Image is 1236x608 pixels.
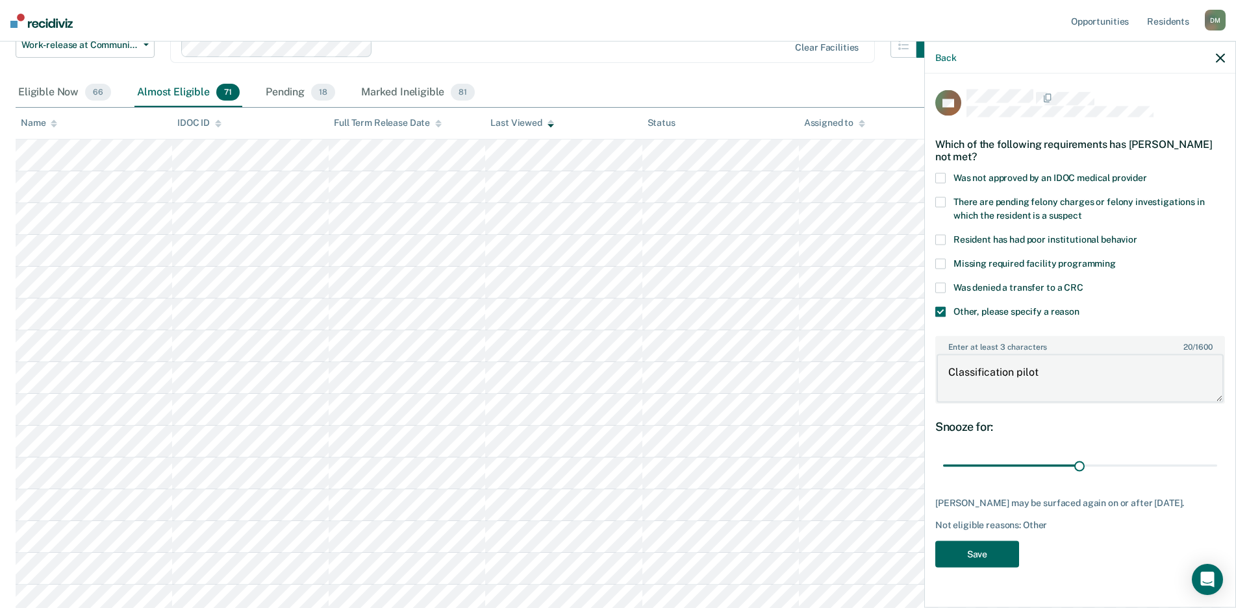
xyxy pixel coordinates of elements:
[1192,564,1223,595] div: Open Intercom Messenger
[1183,343,1212,352] span: / 1600
[937,337,1224,352] label: Enter at least 3 characters
[451,84,475,101] span: 81
[935,419,1225,433] div: Snooze for:
[935,520,1225,531] div: Not eligible reasons: Other
[1205,10,1226,30] div: D M
[953,282,1083,293] span: Was denied a transfer to a CRC
[263,79,338,107] div: Pending
[16,79,114,107] div: Eligible Now
[311,84,335,101] span: 18
[953,306,1079,317] span: Other, please specify a reason
[937,354,1224,402] textarea: Classification pilot
[359,79,477,107] div: Marked Ineligible
[648,117,675,128] div: Status
[1183,343,1192,352] span: 20
[935,127,1225,173] div: Which of the following requirements has [PERSON_NAME] not met?
[334,117,442,128] div: Full Term Release Date
[935,541,1019,567] button: Save
[85,84,111,101] span: 66
[134,79,242,107] div: Almost Eligible
[935,52,956,63] button: Back
[953,258,1116,269] span: Missing required facility programming
[10,14,73,28] img: Recidiviz
[177,117,221,128] div: IDOC ID
[953,234,1137,245] span: Resident has had poor institutional behavior
[216,84,240,101] span: 71
[21,40,138,51] span: Work-release at Community Reentry Centers
[935,498,1225,509] div: [PERSON_NAME] may be surfaced again on or after [DATE].
[490,117,553,128] div: Last Viewed
[795,42,859,53] div: Clear facilities
[953,173,1147,183] span: Was not approved by an IDOC medical provider
[953,197,1205,221] span: There are pending felony charges or felony investigations in which the resident is a suspect
[21,117,57,128] div: Name
[804,117,865,128] div: Assigned to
